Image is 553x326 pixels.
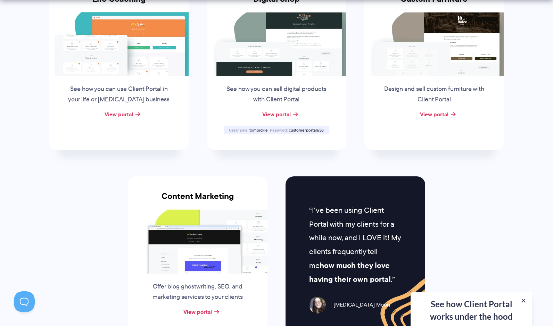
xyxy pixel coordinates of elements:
[145,282,250,302] p: Offer blog ghostwriting, SEO, and marketing services to your clients
[66,84,172,105] p: See how you can use Client Portal in your life or [MEDICAL_DATA] business
[270,127,288,133] span: Password
[14,291,35,312] iframe: Toggle Customer Support
[329,300,390,310] span: [MEDICAL_DATA] Moon
[249,127,268,133] span: tompickle
[229,127,248,133] span: Username
[183,308,212,316] a: View portal
[381,84,487,105] p: Design and sell custom furniture with Client Portal
[309,203,401,286] p: I've been using Client Portal with my clients for a while now, and I LOVE it! My clients frequent...
[309,260,391,285] strong: how much they love having their own portal
[105,110,133,118] a: View portal
[224,84,329,105] p: See how you can sell digital products with Client Portal
[262,110,291,118] a: View portal
[420,110,448,118] a: View portal
[128,191,267,209] h3: Content Marketing
[289,127,324,133] span: customerportal638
